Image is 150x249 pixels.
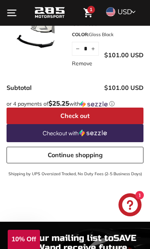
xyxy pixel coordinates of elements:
div: 10% Off [8,230,40,249]
img: Front Lip Splitter - 2020-2023 Nissan Sentra 8th Gen Sedan [7,16,64,54]
div: Gloss Black [72,31,143,38]
a: Cart [80,2,96,24]
span: $101.00 USD [104,84,143,91]
span: 10% Off [12,236,36,243]
span: USD [118,7,132,16]
a: Remove [72,60,92,68]
a: Checkout with [7,124,143,142]
button: Increase item quantity by one [87,42,99,56]
img: Sezzle [79,129,107,136]
div: Subtotal [7,83,32,92]
span: $25.25 [48,99,69,107]
a: Continue shopping [7,147,143,163]
div: or 4 payments of with [7,100,143,108]
div: or 4 payments of$25.25withSezzle Click to learn more about Sezzle [7,100,143,108]
img: Sezzle [80,101,108,108]
small: Shipping by UPS Oversized Tracked, No Duty Fees (2-5 Business Days) [7,171,143,177]
button: Reduce item quantity by one [72,42,83,56]
span: 1 [90,7,92,12]
span: COLOR: [72,32,89,37]
img: Logo_285_Motorsport_areodynamics_components [34,6,65,19]
button: Check out [7,108,143,124]
inbox-online-store-chat: Shopify online store chat [116,193,144,218]
span: $101.00 USD [104,51,143,59]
